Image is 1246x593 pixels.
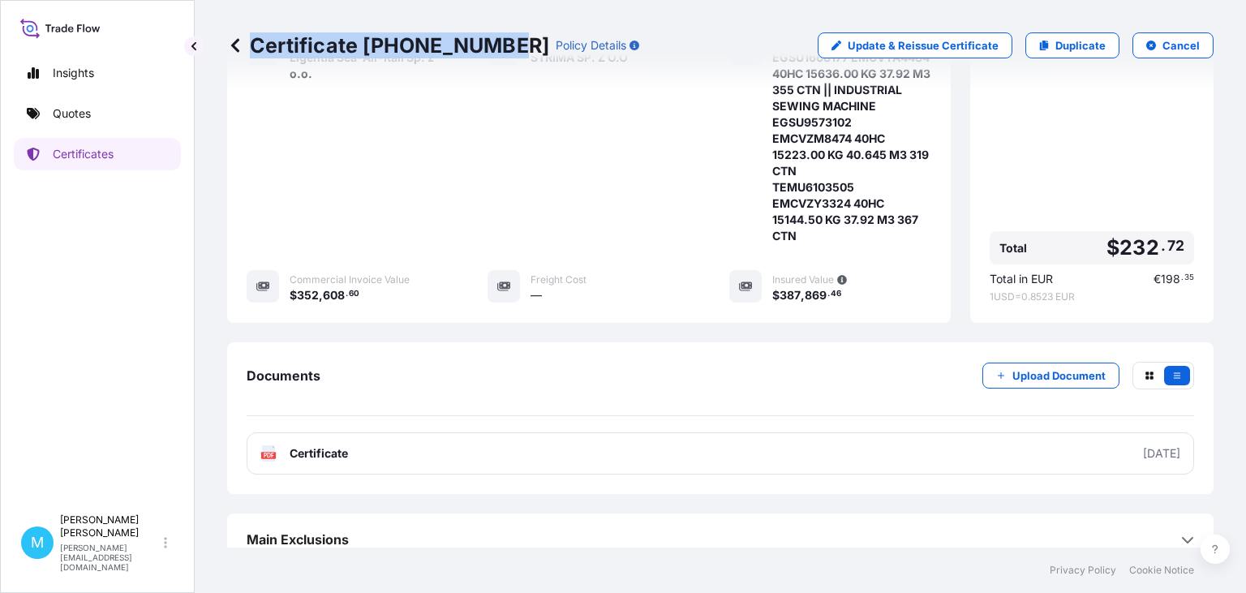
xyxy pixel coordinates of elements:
[1025,32,1119,58] a: Duplicate
[1167,241,1184,251] span: 72
[349,291,359,297] span: 60
[999,240,1027,256] span: Total
[247,520,1194,559] div: Main Exclusions
[247,367,320,384] span: Documents
[1132,32,1214,58] button: Cancel
[772,49,931,244] span: EGSU1668177 EMCVYA4484 40HC 15636.00 KG 37.92 M3 355 CTN || INDUSTRIAL SEWING MACHINE EGSU9573102...
[346,291,348,297] span: .
[31,535,44,551] span: M
[801,290,805,301] span: ,
[990,290,1194,303] span: 1 USD = 0.8523 EUR
[848,37,999,54] p: Update & Reissue Certificate
[772,273,834,286] span: Insured Value
[14,97,181,130] a: Quotes
[1161,273,1180,285] span: 198
[818,32,1012,58] a: Update & Reissue Certificate
[1162,37,1200,54] p: Cancel
[827,291,830,297] span: .
[264,453,274,458] text: PDF
[290,290,297,301] span: $
[53,146,114,162] p: Certificates
[1181,275,1184,281] span: .
[319,290,323,301] span: ,
[53,65,94,81] p: Insights
[290,445,348,462] span: Certificate
[531,287,542,303] span: —
[1161,241,1166,251] span: .
[290,273,410,286] span: Commercial Invoice Value
[297,290,319,301] span: 352
[14,57,181,89] a: Insights
[990,271,1053,287] span: Total in EUR
[772,290,780,301] span: $
[247,432,1194,475] a: PDFCertificate[DATE]
[556,37,626,54] p: Policy Details
[1119,238,1159,258] span: 232
[805,290,827,301] span: 869
[531,273,586,286] span: Freight Cost
[247,531,349,548] span: Main Exclusions
[1184,275,1194,281] span: 35
[1055,37,1106,54] p: Duplicate
[831,291,841,297] span: 46
[323,290,345,301] span: 608
[60,543,161,572] p: [PERSON_NAME][EMAIL_ADDRESS][DOMAIN_NAME]
[1012,367,1106,384] p: Upload Document
[60,514,161,539] p: [PERSON_NAME] [PERSON_NAME]
[1129,564,1194,577] a: Cookie Notice
[780,290,801,301] span: 387
[227,32,549,58] p: Certificate [PHONE_NUMBER]
[982,363,1119,389] button: Upload Document
[1143,445,1180,462] div: [DATE]
[53,105,91,122] p: Quotes
[14,138,181,170] a: Certificates
[1154,273,1161,285] span: €
[1050,564,1116,577] a: Privacy Policy
[1106,238,1119,258] span: $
